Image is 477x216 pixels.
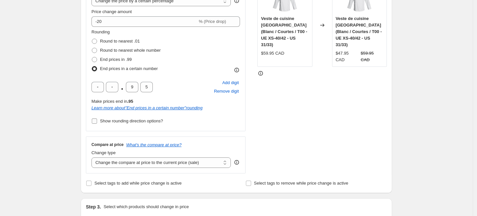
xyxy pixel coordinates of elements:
a: Learn more about"End prices in a certain number"rounding [91,105,203,110]
input: ﹡ [106,82,118,92]
div: help [233,159,240,166]
input: ﹡ [140,82,153,92]
i: Learn more about " End prices in a certain number " rounding [91,105,203,110]
span: Veste de cuisine [GEOGRAPHIC_DATA] (Blanc / Courtes / T00 - UE XS-40/42 - US 31/33) [336,16,382,47]
div: $59.95 CAD [261,50,284,57]
button: Remove placeholder [213,87,240,96]
span: Rounding [91,29,110,34]
span: Select tags to remove while price change is active [254,181,348,186]
span: Select tags to add while price change is active [94,181,182,186]
span: Round to nearest whole number [100,48,161,53]
b: .95 [127,99,133,104]
span: Change type [91,150,116,155]
button: Add placeholder [221,79,240,87]
span: Round to nearest .01 [100,39,140,44]
span: % (Price drop) [199,19,226,24]
div: $47.95 CAD [336,50,358,63]
span: Show rounding direction options? [100,118,163,123]
span: Remove digit [214,88,239,95]
input: ﹡ [126,82,138,92]
p: Select which products should change in price [104,204,189,210]
span: Add digit [222,80,239,86]
span: Price change amount [91,9,132,14]
span: Make prices end in [91,99,133,104]
span: End prices in .99 [100,57,132,62]
h3: Compare at price [91,142,124,147]
span: End prices in a certain number [100,66,158,71]
h2: Step 3. [86,204,101,210]
span: . [120,82,124,92]
button: What's the compare at price? [126,142,182,147]
input: ﹡ [91,82,104,92]
span: Veste de cuisine [GEOGRAPHIC_DATA] (Blanc / Courtes / T00 - UE XS-40/42 - US 31/33) [261,16,307,47]
strike: $59.95 CAD [361,50,383,63]
input: -15 [91,16,197,27]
